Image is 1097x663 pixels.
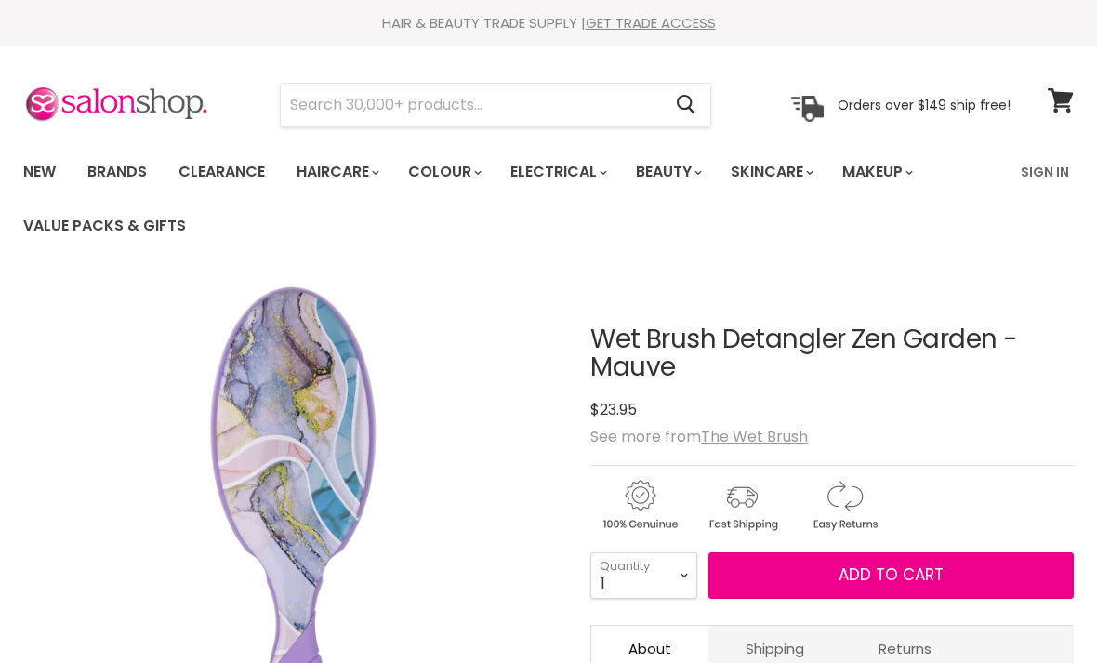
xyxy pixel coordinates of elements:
[280,83,711,127] form: Product
[693,477,791,534] img: shipping.gif
[586,13,716,33] a: GET TRADE ACCESS
[622,152,713,192] a: Beauty
[795,477,893,534] img: returns.gif
[661,84,710,126] button: Search
[838,96,1011,113] p: Orders over $149 ship free!
[701,426,808,447] a: The Wet Brush
[283,152,390,192] a: Haircare
[717,152,825,192] a: Skincare
[590,477,689,534] img: genuine.gif
[590,399,637,420] span: $23.95
[73,152,161,192] a: Brands
[1010,152,1080,192] a: Sign In
[708,552,1074,599] button: Add to cart
[828,152,924,192] a: Makeup
[394,152,493,192] a: Colour
[590,552,697,599] select: Quantity
[9,206,200,245] a: Value Packs & Gifts
[839,564,944,586] span: Add to cart
[590,325,1074,383] h1: Wet Brush Detangler Zen Garden - Mauve
[165,152,279,192] a: Clearance
[9,145,1010,253] ul: Main menu
[281,84,661,126] input: Search
[9,152,70,192] a: New
[496,152,618,192] a: Electrical
[590,426,808,447] span: See more from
